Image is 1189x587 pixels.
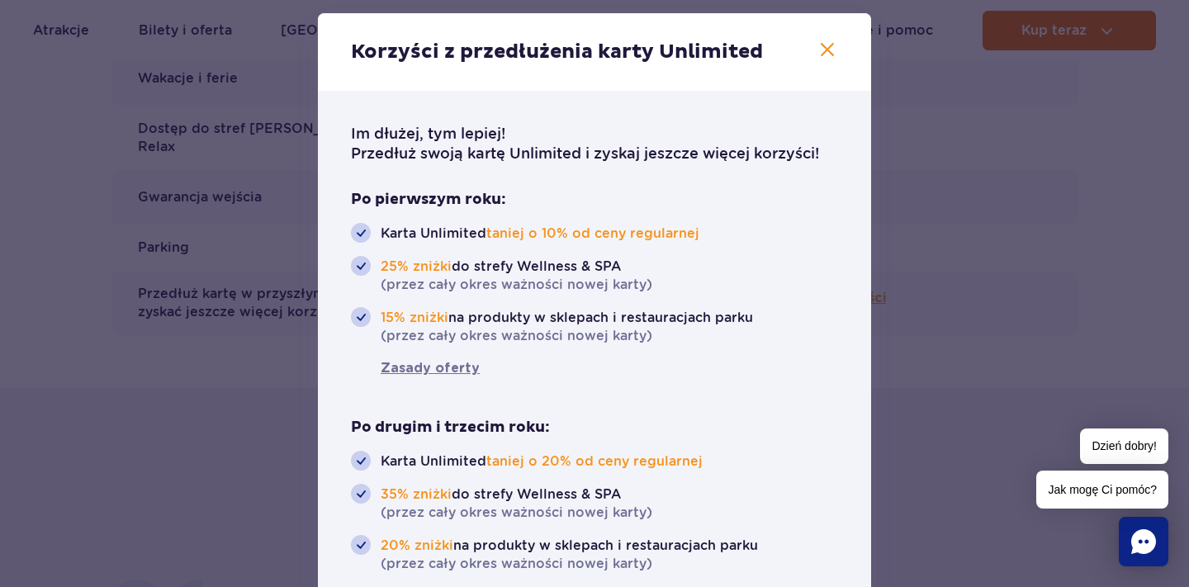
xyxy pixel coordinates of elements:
[351,124,838,163] p: Im dłużej, tym lepiej! Przedłuż swoją kartę Unlimited i zyskaj jeszcze więcej korzyści!
[381,258,452,274] span: 25% zniżki
[486,225,699,241] span: taniej o 10% od ceny regularnej
[381,535,758,573] span: na produkty w sklepach i restauracjach parku
[351,358,838,378] a: Zasady oferty
[381,451,703,471] span: Karta Unlimited
[381,223,699,243] span: Karta Unlimited
[381,486,452,502] span: 35% zniżki
[381,307,753,345] span: na produkty w sklepach i restauracjach parku
[381,256,652,294] span: do strefy Wellness & SPA
[1080,428,1168,464] span: Dzień dobry!
[381,310,448,325] span: 15% zniżki
[486,453,703,469] span: taniej o 20% od ceny regularnej
[381,555,758,573] span: (przez cały okres ważności nowej karty)
[351,418,838,438] h3: Po drugim i trzecim roku:
[1036,471,1168,509] span: Jak mogę Ci pomóc?
[351,358,480,378] span: Zasady oferty
[381,537,453,553] span: 20% zniżki
[351,40,838,64] h2: Korzyści z przedłużenia karty Unlimited
[381,276,652,294] span: (przez cały okres ważności nowej karty)
[351,190,838,210] h3: Po pierwszym roku:
[381,504,652,522] span: (przez cały okres ważności nowej karty)
[381,327,753,345] span: (przez cały okres ważności nowej karty)
[381,484,652,522] span: do strefy Wellness & SPA
[1119,517,1168,566] div: Chat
